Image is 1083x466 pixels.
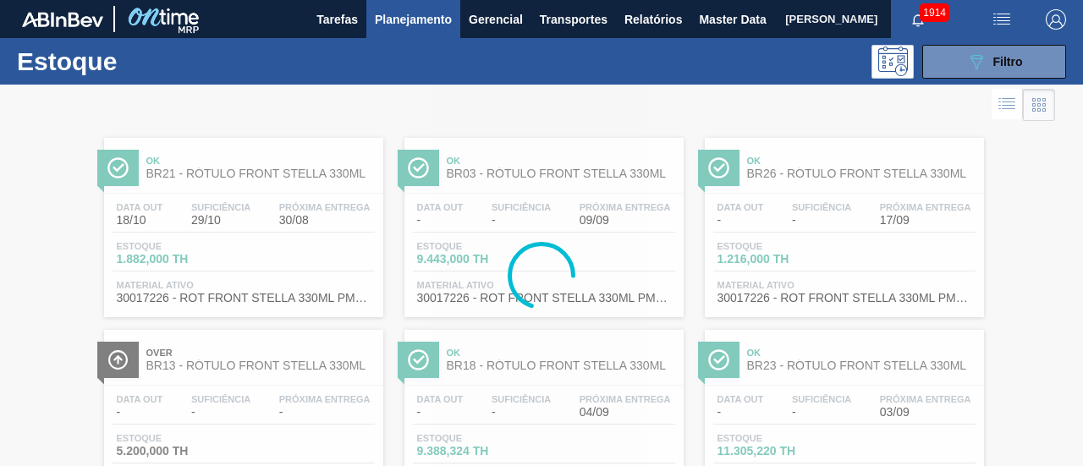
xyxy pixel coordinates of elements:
span: Filtro [993,55,1023,69]
h1: Estoque [17,52,250,71]
span: 1914 [920,3,949,22]
span: Relatórios [624,9,682,30]
span: Master Data [699,9,766,30]
span: Transportes [540,9,607,30]
div: Pogramando: nenhum usuário selecionado [871,45,914,79]
button: Filtro [922,45,1066,79]
img: Logout [1046,9,1066,30]
span: Tarefas [316,9,358,30]
span: Gerencial [469,9,523,30]
span: Planejamento [375,9,452,30]
img: userActions [992,9,1012,30]
img: TNhmsLtSVTkK8tSr43FrP2fwEKptu5GPRR3wAAAABJRU5ErkJggg== [22,12,103,27]
button: Notificações [891,8,945,31]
